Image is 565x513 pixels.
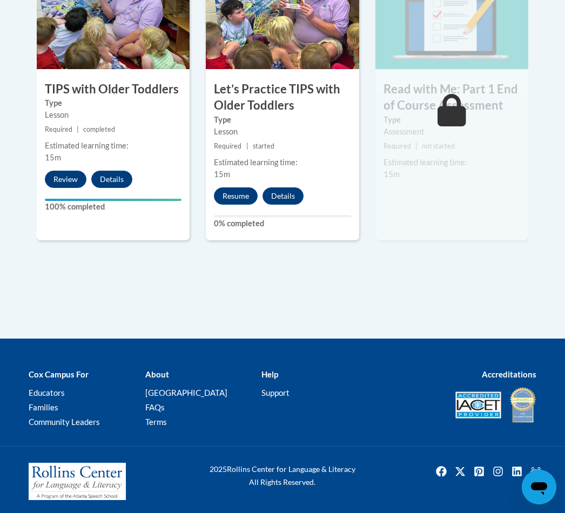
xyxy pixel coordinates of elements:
[452,463,469,480] img: Twitter icon
[422,142,455,150] span: not started
[508,463,526,480] img: LinkedIn icon
[415,142,418,150] span: |
[214,126,351,138] div: Lesson
[145,388,227,397] a: [GEOGRAPHIC_DATA]
[214,218,351,230] label: 0% completed
[433,463,450,480] a: Facebook
[527,463,544,480] img: Facebook group icon
[206,81,359,114] h3: Let’s Practice TIPS with Older Toddlers
[509,386,536,424] img: IDA® Accredited
[384,157,520,168] div: Estimated learning time:
[29,369,89,379] b: Cox Campus For
[522,470,556,504] iframe: Button to launch messaging window
[83,125,115,133] span: completed
[384,114,520,126] label: Type
[253,142,274,150] span: started
[45,109,181,121] div: Lesson
[384,142,411,150] span: Required
[214,157,351,168] div: Estimated learning time:
[45,140,181,152] div: Estimated learning time:
[246,142,248,150] span: |
[29,463,126,501] img: Rollins Center for Language & Literacy - A Program of the Atlanta Speech School
[29,417,100,427] a: Community Leaders
[45,199,181,201] div: Your progress
[145,369,169,379] b: About
[375,81,528,114] h3: Read with Me: Part 1 End of Course Assessment
[482,369,536,379] b: Accreditations
[384,170,400,179] span: 15m
[29,388,65,397] a: Educators
[508,463,526,480] a: Linkedin
[145,417,167,427] a: Terms
[455,391,501,418] img: Accredited IACET® Provider
[433,463,450,480] img: Facebook icon
[210,464,227,474] span: 2025
[489,463,507,480] a: Instagram
[45,171,86,188] button: Review
[261,388,290,397] a: Support
[29,402,58,412] a: Families
[145,402,165,412] a: FAQs
[45,125,72,133] span: Required
[214,114,351,126] label: Type
[470,463,488,480] a: Pinterest
[91,171,132,188] button: Details
[195,463,369,489] div: Rollins Center for Language & Literacy All Rights Reserved.
[214,142,241,150] span: Required
[452,463,469,480] a: Twitter
[263,187,304,205] button: Details
[470,463,488,480] img: Pinterest icon
[45,153,61,162] span: 15m
[489,463,507,480] img: Instagram icon
[384,126,520,138] div: Assessment
[214,187,258,205] button: Resume
[45,97,181,109] label: Type
[261,369,278,379] b: Help
[527,463,544,480] a: Facebook Group
[214,170,230,179] span: 15m
[77,125,79,133] span: |
[45,201,181,213] label: 100% completed
[37,81,190,98] h3: TIPS with Older Toddlers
